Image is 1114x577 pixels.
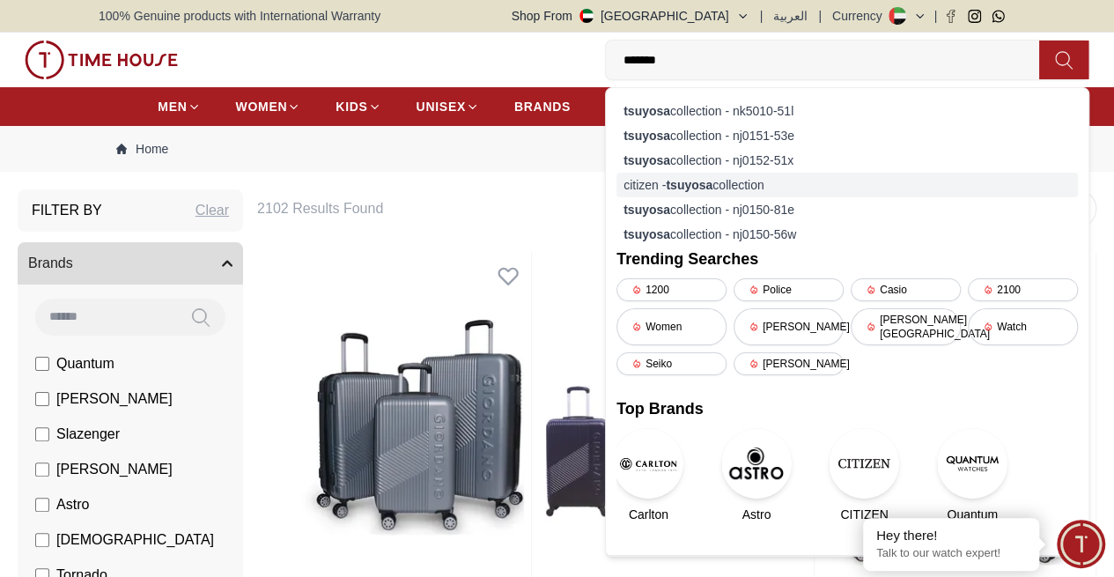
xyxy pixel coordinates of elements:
[158,91,200,122] a: MEN
[829,428,899,499] img: CITIZEN
[35,427,49,441] input: Slazenger
[968,278,1078,301] div: 2100
[613,428,683,499] img: Carlton
[236,98,288,115] span: WOMEN
[666,178,712,192] strong: tsuyosa
[1057,520,1105,568] div: Chat Widget
[616,396,1078,421] h2: Top Brands
[616,173,1078,197] div: citizen - collection
[616,308,727,345] div: Women
[623,129,670,143] strong: tsuyosa
[937,428,1007,499] img: Quantum
[25,41,178,79] img: ...
[629,506,668,523] span: Carlton
[840,506,888,523] span: CITIZEN
[832,7,889,25] div: Currency
[947,506,998,523] span: Quantum
[99,126,1015,172] nav: Breadcrumb
[28,253,73,274] span: Brands
[968,308,1078,345] div: Watch
[818,7,822,25] span: |
[851,308,961,345] div: [PERSON_NAME][GEOGRAPHIC_DATA]
[851,278,961,301] div: Casio
[56,494,89,515] span: Astro
[616,123,1078,148] div: collection - nj0151-53e
[18,242,243,285] button: Brands
[773,7,808,25] button: العربية
[417,98,466,115] span: UNISEX
[832,428,896,523] a: CITIZENCITIZEN
[944,10,957,23] a: Facebook
[623,227,670,241] strong: tsuyosa
[35,392,49,406] input: [PERSON_NAME]
[579,9,594,23] img: United Arab Emirates
[725,428,789,523] a: AstroAstro
[721,428,792,499] img: Astro
[99,7,380,25] span: 100% Genuine products with International Warranty
[876,546,1026,561] p: Talk to our watch expert!
[734,308,844,345] div: [PERSON_NAME]
[616,247,1078,271] h2: Trending Searches
[514,98,571,115] span: BRANDS
[968,10,981,23] a: Instagram
[941,428,1005,523] a: QuantumQuantum
[336,91,380,122] a: KIDS
[56,353,114,374] span: Quantum
[196,200,229,221] div: Clear
[742,506,771,523] span: Astro
[623,203,670,217] strong: tsuyosa
[876,527,1026,544] div: Hey there!
[616,278,727,301] div: 1200
[616,352,727,375] div: Seiko
[512,7,749,25] button: Shop From[GEOGRAPHIC_DATA]
[35,533,49,547] input: [DEMOGRAPHIC_DATA]
[56,459,173,480] span: [PERSON_NAME]
[616,222,1078,247] div: collection - nj0150-56w
[734,352,844,375] div: [PERSON_NAME]
[933,7,937,25] span: |
[56,388,173,410] span: [PERSON_NAME]
[56,424,120,445] span: Slazenger
[336,98,367,115] span: KIDS
[35,462,49,477] input: [PERSON_NAME]
[616,428,681,523] a: CarltonCarlton
[992,10,1005,23] a: Whatsapp
[35,498,49,512] input: Astro
[417,91,479,122] a: UNISEX
[32,200,102,221] h3: Filter By
[734,278,844,301] div: Police
[623,153,670,167] strong: tsuyosa
[257,198,883,219] h6: 2102 Results Found
[616,99,1078,123] div: collection - nk5010-51l
[514,91,571,122] a: BRANDS
[116,140,168,158] a: Home
[616,197,1078,222] div: collection - nj0150-81e
[616,148,1078,173] div: collection - nj0152-51x
[236,91,301,122] a: WOMEN
[158,98,187,115] span: MEN
[623,104,670,118] strong: tsuyosa
[760,7,764,25] span: |
[56,529,214,551] span: [DEMOGRAPHIC_DATA]
[35,357,49,371] input: Quantum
